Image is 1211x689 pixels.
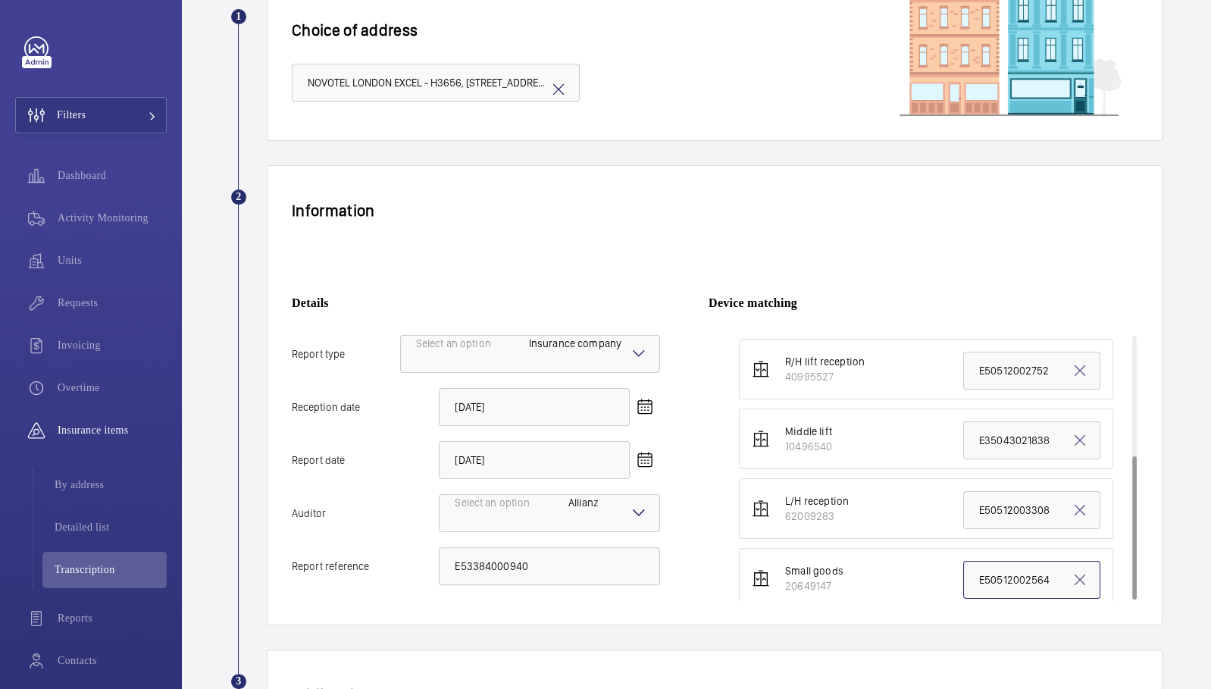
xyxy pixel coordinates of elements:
[292,20,1137,39] h1: Choice of address
[785,424,832,439] div: Middle lift
[55,520,167,535] span: Detailed list
[58,211,167,226] span: Activity Monitoring
[292,508,439,518] span: Auditor
[529,337,621,349] span: Insurance company
[292,455,439,465] span: Report date
[416,336,529,372] div: Select an option
[709,295,1137,311] h6: Device matching
[58,423,167,438] span: Insurance items
[58,611,167,626] span: Reports
[231,189,246,205] div: 2
[630,392,660,422] button: Open calendar
[785,439,832,454] div: 10496540
[785,578,843,593] div: 20649147
[963,491,1100,529] input: Ref. appearing on the document
[58,653,167,669] span: Contacts
[292,201,374,220] h1: Information
[963,352,1100,390] input: Ref. appearing on the document
[292,295,660,311] h6: Details
[785,493,849,509] div: L/H reception
[58,296,167,311] span: Requests
[752,430,770,448] img: elevator.svg
[963,421,1100,459] input: Ref. appearing on the document
[231,674,246,689] div: 3
[568,496,599,509] span: Allianz
[231,9,246,24] div: 1
[785,563,843,578] div: Small goods
[439,441,630,479] input: Report dateOpen calendar
[439,388,630,426] input: Reception dateOpen calendar
[630,445,660,475] button: Open calendar
[55,478,167,493] span: By address
[785,354,865,369] div: R/H lift reception
[292,561,439,572] span: Report reference
[455,495,568,531] div: Select an option
[58,168,167,183] span: Dashboard
[57,108,86,123] span: Filters
[752,360,770,378] img: elevator.svg
[15,97,167,133] button: Filters
[752,500,770,518] img: elevator.svg
[55,562,167,578] span: Transcription
[785,509,849,524] div: 62009283
[292,64,580,102] input: Type the address
[963,561,1100,599] input: Ref. appearing on the document
[292,349,400,359] span: Report type
[58,381,167,396] span: Overtime
[785,369,865,384] div: 40995527
[752,569,770,587] img: elevator.svg
[58,338,167,353] span: Invoicing
[439,547,660,585] input: Report reference
[292,402,439,412] span: Reception date
[58,253,167,268] span: Units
